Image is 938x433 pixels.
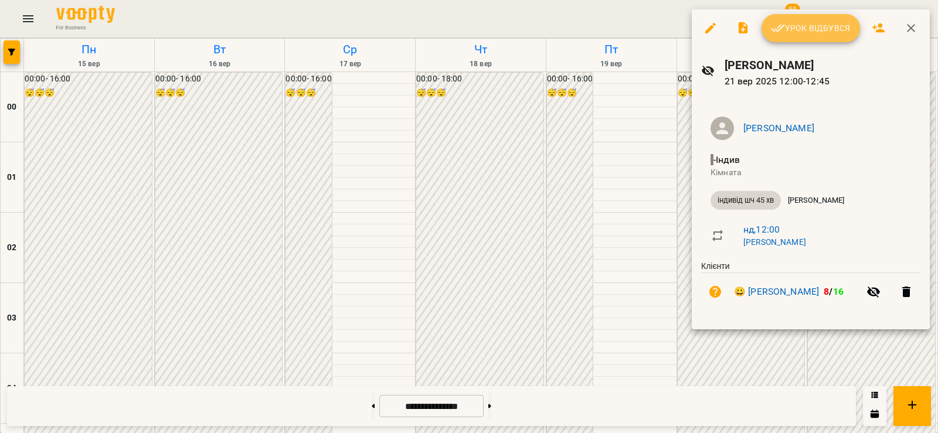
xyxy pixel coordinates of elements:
[711,154,742,165] span: - Індив
[725,56,920,74] h6: [PERSON_NAME]
[781,191,851,210] div: [PERSON_NAME]
[711,167,911,179] p: Кімната
[762,14,860,42] button: Урок відбувся
[711,195,781,206] span: індивід шч 45 хв
[781,195,851,206] span: [PERSON_NAME]
[725,74,920,88] p: 21 вер 2025 12:00 - 12:45
[824,286,844,297] b: /
[743,224,780,235] a: нд , 12:00
[771,21,851,35] span: Урок відбувся
[743,237,806,247] a: [PERSON_NAME]
[824,286,829,297] span: 8
[743,122,814,134] a: [PERSON_NAME]
[833,286,844,297] span: 16
[734,285,819,299] a: 😀 [PERSON_NAME]
[701,261,920,315] ul: Клієнти
[701,278,729,306] button: Візит ще не сплачено. Додати оплату?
